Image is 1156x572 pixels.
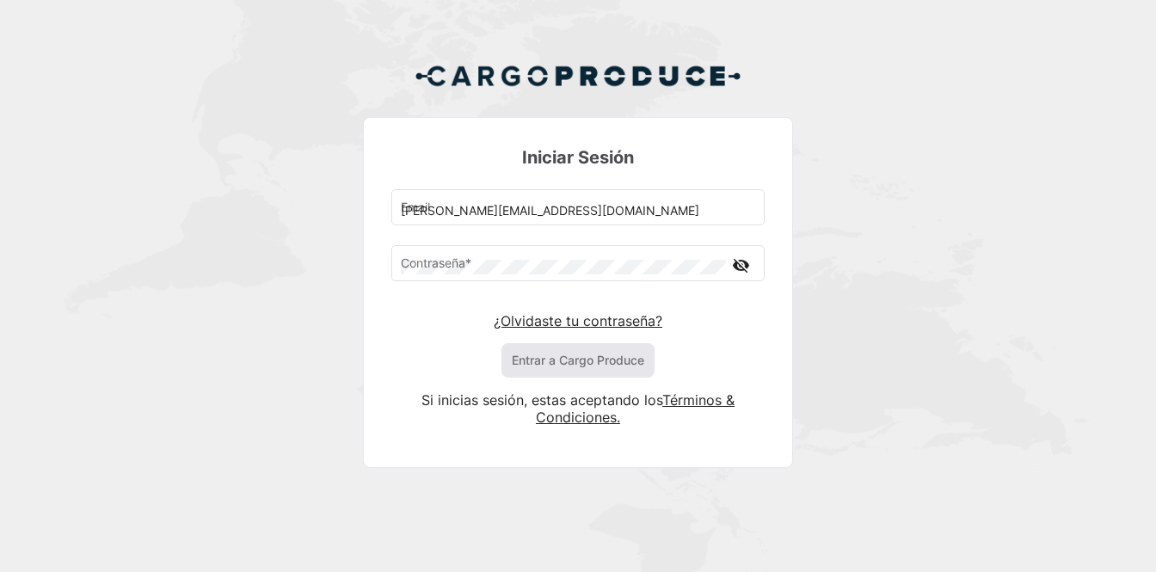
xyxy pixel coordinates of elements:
a: Términos & Condiciones. [536,391,735,426]
span: Si inicias sesión, estas aceptando los [421,391,662,409]
a: ¿Olvidaste tu contraseña? [494,312,662,329]
h3: Iniciar Sesión [391,145,765,169]
img: Cargo Produce Logo [415,55,741,96]
mat-icon: visibility_off [730,255,751,276]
